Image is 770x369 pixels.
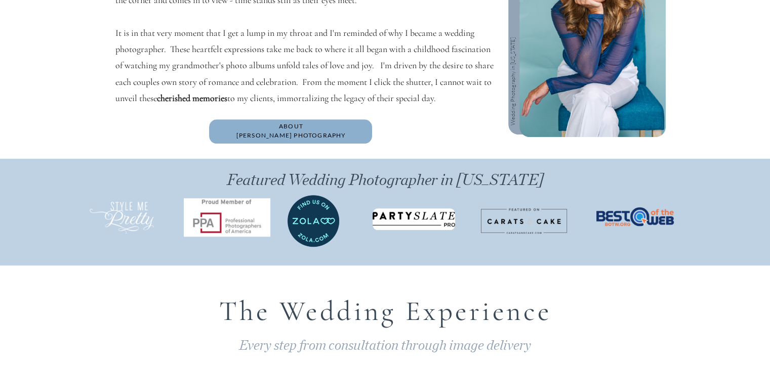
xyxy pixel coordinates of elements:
h2: The Wedding Experience [195,295,576,333]
h3: Every step from consultation through image delivery [235,336,536,350]
a: About[PERSON_NAME] Photography [219,122,364,141]
b: cherished memories [157,93,227,104]
h2: About [PERSON_NAME] Photography [219,122,364,141]
p: Wedding Photography in [US_STATE] [508,36,520,125]
h2: Featured Wedding Photographer in [US_STATE] [185,169,586,189]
